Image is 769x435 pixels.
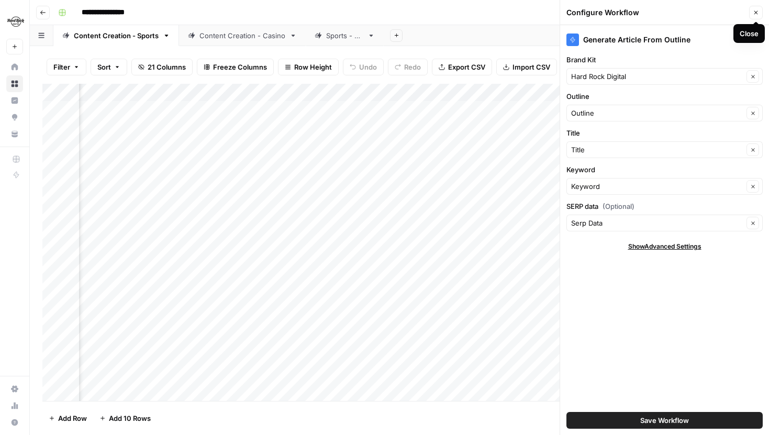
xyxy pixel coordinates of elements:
input: Outline [571,108,743,118]
label: Keyword [566,164,763,175]
a: Sports - QA [306,25,384,46]
button: Filter [47,59,86,75]
button: Undo [343,59,384,75]
div: Content Creation - Sports [74,30,159,41]
a: Content Creation - Casino [179,25,306,46]
a: Your Data [6,126,23,142]
a: Insights [6,92,23,109]
label: Brand Kit [566,54,763,65]
input: Hard Rock Digital [571,71,743,82]
label: SERP data [566,201,763,211]
span: Undo [359,62,377,72]
button: 21 Columns [131,59,193,75]
div: Generate Article From Outline [566,34,763,46]
button: Add 10 Rows [93,410,157,427]
span: Sort [97,62,111,72]
button: Redo [388,59,428,75]
span: Row Height [294,62,332,72]
span: 21 Columns [148,62,186,72]
button: Help + Support [6,414,23,431]
a: Opportunities [6,109,23,126]
span: Save Workflow [640,415,689,426]
span: Freeze Columns [213,62,267,72]
button: Row Height [278,59,339,75]
div: Content Creation - Casino [199,30,285,41]
input: Keyword [571,181,743,192]
button: Import CSV [496,59,557,75]
a: Content Creation - Sports [53,25,179,46]
button: Workspace: Hard Rock Digital [6,8,23,35]
button: Save Workflow [566,412,763,429]
span: Redo [404,62,421,72]
a: Usage [6,397,23,414]
div: Close [740,28,759,39]
input: Title [571,144,743,155]
button: Sort [91,59,127,75]
span: Add 10 Rows [109,413,151,423]
span: (Optional) [603,201,634,211]
input: Serp Data [571,218,743,228]
label: Outline [566,91,763,102]
span: Add Row [58,413,87,423]
div: Sports - QA [326,30,363,41]
button: Export CSV [432,59,492,75]
label: Title [566,128,763,138]
button: Add Row [42,410,93,427]
button: Freeze Columns [197,59,274,75]
a: Settings [6,381,23,397]
img: Hard Rock Digital Logo [6,12,25,31]
a: Home [6,59,23,75]
span: Filter [53,62,70,72]
span: Show Advanced Settings [628,242,701,251]
span: Export CSV [448,62,485,72]
span: Import CSV [512,62,550,72]
a: Browse [6,75,23,92]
